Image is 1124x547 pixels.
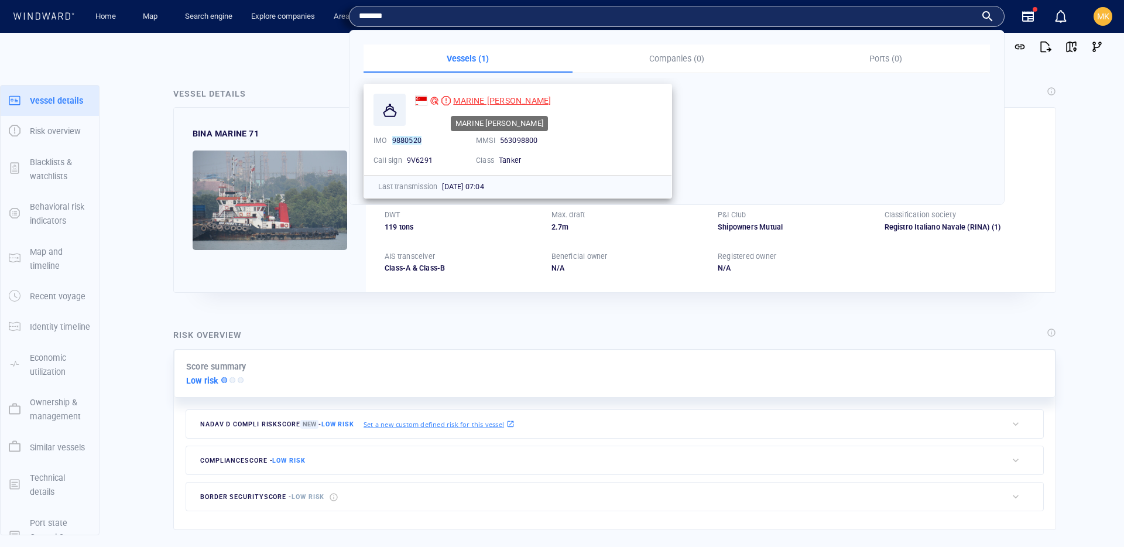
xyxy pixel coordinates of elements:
[718,251,776,262] p: Registered owner
[200,493,324,501] span: border security score -
[385,264,410,272] span: Class-A
[1,290,99,302] a: Recent voyage
[133,6,171,27] button: Map
[193,127,259,141] div: BINA MARINE 71
[1,208,99,219] a: Behavioral risk indicators
[373,135,388,146] p: IMO
[718,222,871,233] div: Shipowners Mutual
[163,296,271,316] button: 7 days[DATE]-[DATE]
[769,42,798,60] button: Export vessel information
[1,358,99,370] a: Economic utilization
[1,237,99,282] button: Map and timeline
[1,463,99,508] button: Technical details
[728,353,760,361] a: Mapbox
[30,155,91,184] p: Blacklists & watchlists
[415,94,551,108] a: MARINE [PERSON_NAME]
[476,155,494,166] p: Class
[833,42,852,60] div: tooltips.createAOI
[852,42,870,60] div: Toggle map information layers
[798,42,815,60] div: Focus on vessel path
[385,222,537,233] div: 119 tons
[300,420,318,429] span: New
[815,42,833,60] div: Toggle vessel historical path
[556,223,558,231] span: .
[385,251,435,262] p: AIS transceiver
[186,360,246,374] p: Score summary
[1,343,99,388] button: Economic utilization
[321,420,354,428] span: Low risk
[160,346,212,360] a: Mapbox logo
[392,136,421,145] mark: 9880520
[499,155,569,166] div: Tanker
[373,155,402,166] p: Call sign
[1,321,99,332] a: Identity timeline
[718,264,731,272] span: N/A
[329,6,383,27] a: Area analysis
[762,353,818,361] a: OpenStreetMap
[1033,34,1058,60] button: Export report
[1,116,99,146] button: Risk overview
[551,264,565,272] span: N/A
[180,6,237,27] a: Search engine
[197,297,247,315] div: [DATE] - [DATE]
[1,147,99,192] button: Blacklists & watchlists
[30,245,91,273] p: Map and timeline
[453,96,551,105] span: MARINE [PERSON_NAME]
[6,12,57,29] div: Activity timeline
[173,87,246,101] div: Vessel details
[173,328,242,342] div: Risk overview
[410,264,445,272] span: Class-B
[1,432,99,463] button: Similar vessels
[551,210,585,220] p: Max. draft
[562,223,568,231] span: m
[885,222,990,233] div: Registro Italiano Navale (RINA)
[1,86,99,116] button: Vessel details
[30,351,91,380] p: Economic utilization
[272,457,305,464] span: Low risk
[246,6,320,27] a: Explore companies
[1,312,99,342] button: Identity timeline
[87,6,124,27] button: Home
[885,210,956,220] p: Classification society
[822,353,880,361] a: Improve this map
[200,420,354,429] span: Nadav D Compli risk score -
[172,301,194,310] span: 7 days
[1007,34,1033,60] button: Get link
[885,222,1037,233] div: Registro Italiano Navale (RINA)
[551,251,608,262] p: Beneficial owner
[430,96,439,105] div: Nadav D Compli defined risk: high risk
[200,457,306,464] span: compliance score -
[1,531,99,542] a: Port state Control & Casualties
[1,387,99,432] button: Ownership & management
[30,124,81,138] p: Risk overview
[558,223,562,231] span: 7
[193,151,347,250] img: 59066f086f525674cf44508f_0
[91,6,121,27] a: Home
[60,12,109,29] div: (Still Loading...)
[1,441,99,452] a: Similar vessels
[1058,34,1084,60] button: View on map
[1074,494,1115,538] iframe: Chat
[292,493,324,501] span: Low risk
[378,182,437,192] p: Last transmission
[30,94,83,108] p: Vessel details
[1,192,99,237] button: Behavioral risk indicators
[364,418,515,430] a: Set a new custom defined risk for this vessel
[1,281,99,312] button: Recent voyage
[385,210,400,220] p: DWT
[500,136,538,145] span: 563098800
[30,200,91,228] p: Behavioral risk indicators
[580,52,775,66] p: Companies (0)
[1054,9,1068,23] div: Notification center
[1,404,99,415] a: Ownership & management
[1,252,99,264] a: Map and timeline
[551,223,556,231] span: 2
[1,125,99,136] a: Risk overview
[30,471,91,500] p: Technical details
[407,156,433,165] span: 9V6291
[1,94,99,105] a: Vessel details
